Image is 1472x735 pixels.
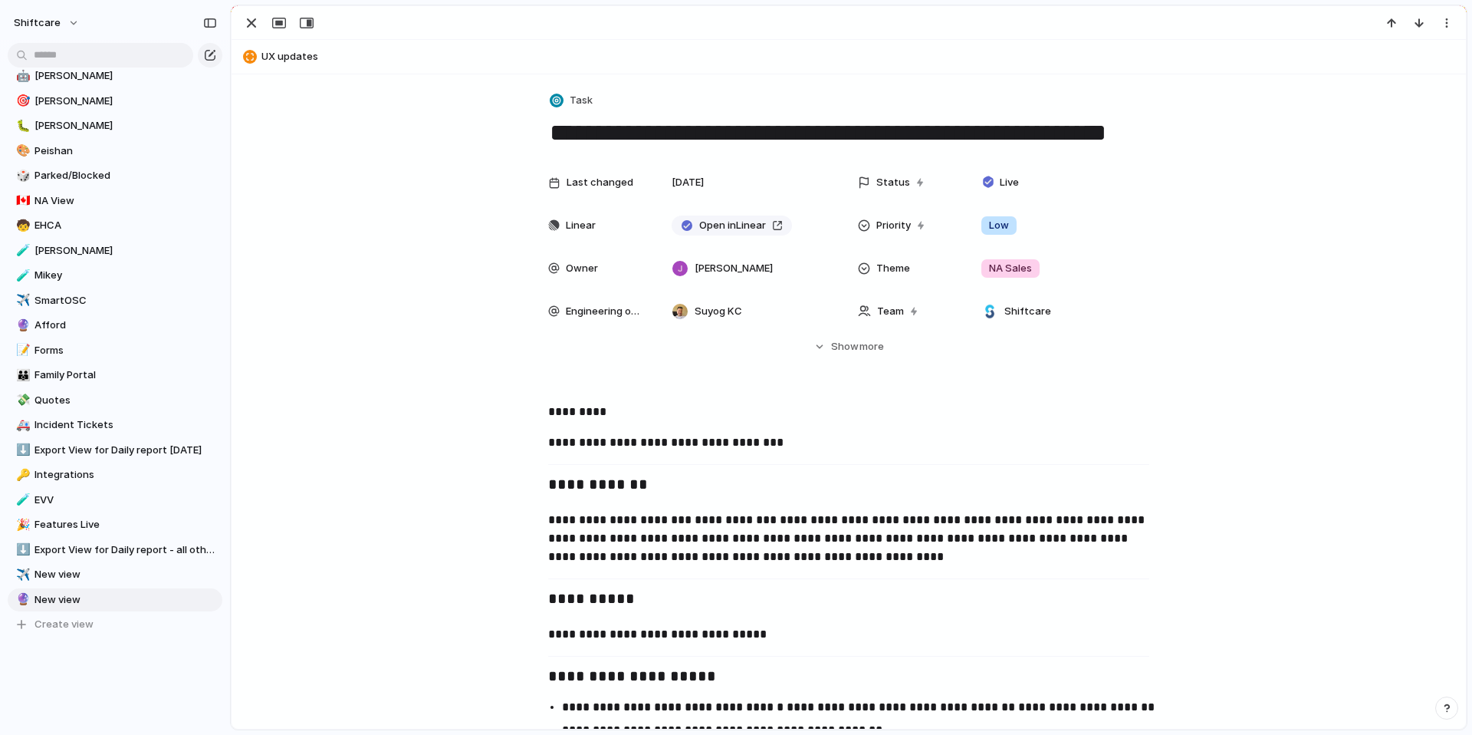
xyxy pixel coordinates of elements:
span: Low [989,218,1009,233]
button: 🔑 [14,467,29,483]
a: 🧪[PERSON_NAME] [8,239,222,262]
div: 🧪 [16,491,27,509]
span: Show [831,339,859,354]
div: 🇨🇦 [16,192,27,209]
div: 🧪 [16,267,27,285]
div: ✈️ [16,566,27,584]
div: 👪 [16,367,27,384]
span: Priority [876,218,911,233]
span: Mikey [34,268,217,283]
span: SmartOSC [34,293,217,308]
button: 🚑 [14,417,29,433]
div: 🚑 [16,417,27,434]
div: 🔮 [16,317,27,335]
span: Afford [34,318,217,333]
button: ⬇️ [14,542,29,558]
span: Task [570,93,593,108]
div: 🔮 [16,591,27,608]
span: [DATE] [672,175,704,190]
div: 🐛[PERSON_NAME] [8,114,222,137]
a: 💸Quotes [8,389,222,412]
div: 🎯 [16,92,27,110]
button: Task [547,90,597,112]
button: 📝 [14,343,29,358]
div: 🧪 [16,242,27,259]
span: [PERSON_NAME] [34,94,217,109]
span: Last changed [567,175,633,190]
div: 🐛 [16,117,27,135]
button: Showmore [548,333,1149,361]
button: ✈️ [14,567,29,582]
span: EHCA [34,218,217,233]
span: Integrations [34,467,217,483]
button: 🎲 [14,168,29,183]
span: NA Sales [989,261,1032,276]
div: 🤖 [16,68,27,85]
a: ⬇️Export View for Daily report [DATE] [8,439,222,462]
span: Export View for Daily report [DATE] [34,443,217,458]
div: 🧪EVV [8,489,222,512]
span: Linear [566,218,596,233]
span: shiftcare [14,15,61,31]
span: Theme [876,261,910,276]
a: 🎲Parked/Blocked [8,164,222,187]
a: 🎉Features Live [8,513,222,536]
div: 🎉 [16,516,27,534]
button: shiftcare [7,11,87,35]
a: 📝Forms [8,339,222,362]
span: Export View for Daily report - all other days [34,542,217,558]
div: ✈️ [16,292,27,309]
a: 🎯[PERSON_NAME] [8,90,222,113]
button: 🐛 [14,118,29,133]
div: 🎨Peishan [8,140,222,163]
span: UX updates [261,49,1459,64]
a: 🔮Afford [8,314,222,337]
a: 🧒EHCA [8,214,222,237]
div: ⬇️ [16,441,27,459]
button: 🎉 [14,517,29,532]
a: ✈️New view [8,563,222,586]
a: 🔑Integrations [8,463,222,486]
button: 💸 [14,393,29,408]
a: ✈️SmartOSC [8,289,222,312]
button: ✈️ [14,293,29,308]
a: 👪Family Portal [8,364,222,387]
a: Open inLinear [672,216,792,236]
button: 🧒 [14,218,29,233]
button: UX updates [238,44,1459,69]
span: Forms [34,343,217,358]
span: EVV [34,493,217,508]
a: 🚑Incident Tickets [8,414,222,437]
button: 🤖 [14,68,29,84]
div: 🎨 [16,142,27,160]
span: Quotes [34,393,217,408]
span: more [859,339,884,354]
a: 🔮New view [8,588,222,611]
div: 📝 [16,341,27,359]
button: Create view [8,613,222,636]
button: 🎨 [14,143,29,159]
button: 🧪 [14,243,29,259]
span: Shiftcare [1004,304,1051,319]
span: Status [876,175,910,190]
span: Owner [566,261,598,276]
span: Live [1000,175,1019,190]
span: Family Portal [34,367,217,383]
span: Peishan [34,143,217,159]
button: 👪 [14,367,29,383]
a: 🧪Mikey [8,264,222,287]
button: 🧪 [14,493,29,508]
div: ⬇️Export View for Daily report - all other days [8,539,222,562]
button: 🔮 [14,318,29,333]
a: 🤖[PERSON_NAME] [8,64,222,87]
